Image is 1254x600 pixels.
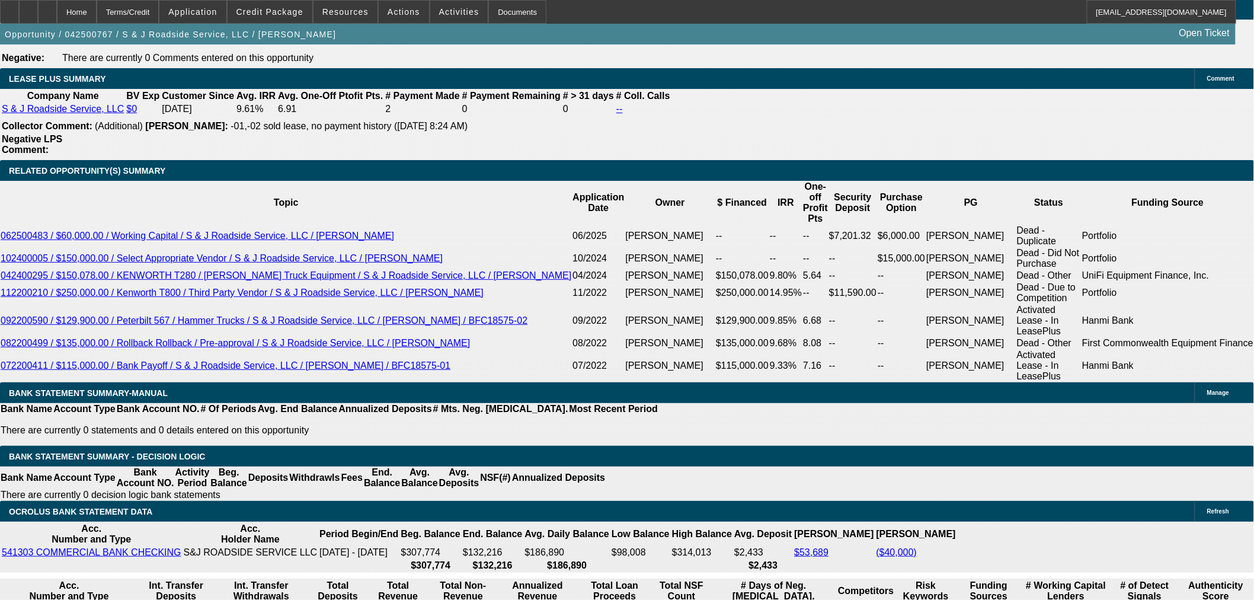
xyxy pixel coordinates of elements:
td: Dead - Other [1016,337,1082,349]
td: 9.61% [236,103,276,115]
td: 06/2025 [572,225,625,247]
th: Beg. Balance [401,523,461,545]
span: Opportunity / 042500767 / S & J Roadside Service, LLC / [PERSON_NAME] [5,30,336,39]
td: -- [802,247,828,270]
th: Most Recent Period [569,403,658,415]
td: 8.08 [802,337,828,349]
th: Acc. Holder Name [183,523,318,545]
th: # Of Periods [200,403,257,415]
td: [PERSON_NAME] [926,349,1016,382]
b: Avg. One-Off Ptofit Pts. [278,91,383,101]
td: [PERSON_NAME] [926,304,1016,337]
td: [PERSON_NAME] [625,349,716,382]
td: -- [877,270,926,282]
td: Dead - Duplicate [1016,225,1082,247]
td: -- [769,247,802,270]
td: -- [828,349,877,382]
td: [DATE] - [DATE] [319,547,399,558]
b: Company Name [27,91,99,101]
th: Period Begin/End [319,523,399,545]
button: Resources [313,1,378,23]
th: End. Balance [363,467,401,489]
td: Dead - Due to Competition [1016,282,1082,304]
th: Bank Account NO. [116,403,200,415]
span: Comment [1207,75,1234,82]
td: 14.95% [769,282,802,304]
td: $6,000.00 [877,225,926,247]
td: 9.80% [769,270,802,282]
td: 10/2024 [572,247,625,270]
b: BV Exp [126,91,159,101]
th: $132,216 [462,560,523,572]
td: -- [877,349,926,382]
td: 07/2022 [572,349,625,382]
button: Application [159,1,226,23]
td: 2 [385,103,460,115]
th: Status [1016,181,1082,225]
td: [PERSON_NAME] [926,225,1016,247]
th: Funding Source [1082,181,1254,225]
td: 6.91 [277,103,383,115]
b: Negative LPS Comment: [2,134,62,155]
td: 9.85% [769,304,802,337]
td: $307,774 [401,547,461,558]
b: # Payment Remaining [462,91,561,101]
td: Portfolio [1082,282,1254,304]
span: Actions [388,7,420,17]
td: $186,890 [524,547,610,558]
button: Credit Package [228,1,312,23]
td: [PERSON_NAME] [625,337,716,349]
p: There are currently 0 statements and 0 details entered on this opportunity [1,425,658,436]
span: Credit Package [236,7,303,17]
th: Avg. Balance [401,467,438,489]
th: $307,774 [401,560,461,572]
td: [PERSON_NAME] [625,270,716,282]
a: -- [616,104,623,114]
th: High Balance [671,523,732,545]
span: BANK STATEMENT SUMMARY-MANUAL [9,388,168,398]
th: # Mts. Neg. [MEDICAL_DATA]. [433,403,569,415]
th: Activity Period [175,467,210,489]
button: Actions [379,1,429,23]
td: $150,078.00 [715,270,769,282]
td: 9.33% [769,349,802,382]
th: [PERSON_NAME] [876,523,957,545]
td: -- [769,225,802,247]
td: [PERSON_NAME] [625,247,716,270]
th: $2,433 [734,560,792,572]
span: Manage [1207,390,1229,396]
a: 082200499 / $135,000.00 / Rollback Rollback / Pre-approval / S & J Roadside Service, LLC / [PERSO... [1,338,470,348]
td: [PERSON_NAME] [926,247,1016,270]
td: $11,590.00 [828,282,877,304]
th: Avg. Daily Balance [524,523,610,545]
th: One-off Profit Pts [802,181,828,225]
td: -- [802,282,828,304]
td: $129,900.00 [715,304,769,337]
td: 5.64 [802,270,828,282]
td: $135,000.00 [715,337,769,349]
td: $98,008 [611,547,670,558]
span: There are currently 0 Comments entered on this opportunity [62,53,313,63]
td: [DATE] [161,103,235,115]
td: -- [828,270,877,282]
span: Activities [439,7,479,17]
th: Purchase Option [877,181,926,225]
td: [PERSON_NAME] [625,225,716,247]
th: Avg. Deposit [734,523,792,545]
th: NSF(#) [479,467,511,489]
th: Avg. Deposits [439,467,480,489]
th: Withdrawls [289,467,340,489]
td: -- [877,282,926,304]
span: -01,-02 sold lease, no payment history ([DATE] 8:24 AM) [231,121,468,131]
td: Portfolio [1082,225,1254,247]
th: [PERSON_NAME] [794,523,874,545]
td: -- [715,247,769,270]
td: 9.68% [769,337,802,349]
button: Activities [430,1,488,23]
th: $186,890 [524,560,610,572]
b: [PERSON_NAME]: [145,121,228,131]
a: 102400005 / $150,000.00 / Select Appropriate Vendor / S & J Roadside Service, LLC / [PERSON_NAME] [1,253,443,263]
th: Fees [341,467,363,489]
th: Low Balance [611,523,670,545]
a: 112200210 / $250,000.00 / Kenworth T800 / Third Party Vendor / S & J Roadside Service, LLC / [PER... [1,288,484,298]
